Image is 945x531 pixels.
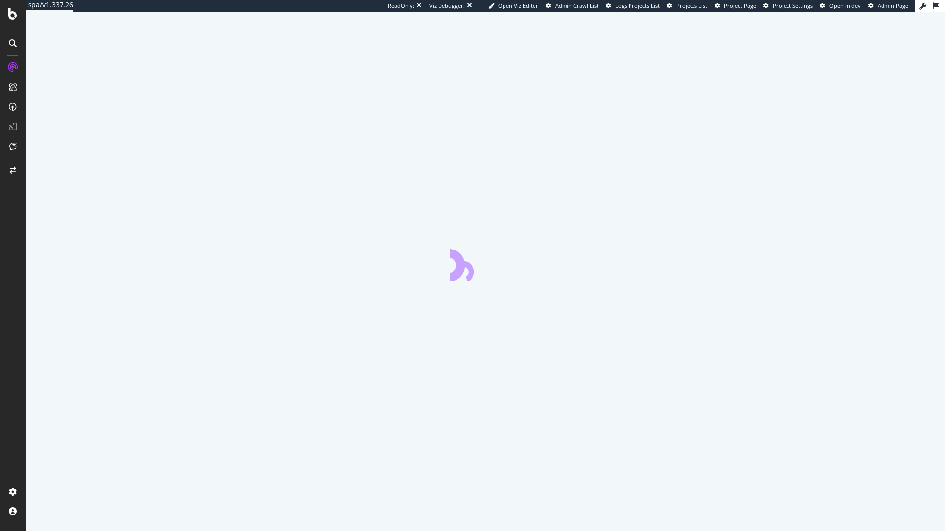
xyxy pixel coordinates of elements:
[488,2,538,10] a: Open Viz Editor
[546,2,598,10] a: Admin Crawl List
[498,2,538,9] span: Open Viz Editor
[450,246,521,281] div: animation
[615,2,660,9] span: Logs Projects List
[388,2,414,10] div: ReadOnly:
[868,2,908,10] a: Admin Page
[429,2,465,10] div: Viz Debugger:
[724,2,756,9] span: Project Page
[820,2,861,10] a: Open in dev
[878,2,908,9] span: Admin Page
[829,2,861,9] span: Open in dev
[667,2,707,10] a: Projects List
[773,2,813,9] span: Project Settings
[763,2,813,10] a: Project Settings
[555,2,598,9] span: Admin Crawl List
[606,2,660,10] a: Logs Projects List
[715,2,756,10] a: Project Page
[676,2,707,9] span: Projects List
